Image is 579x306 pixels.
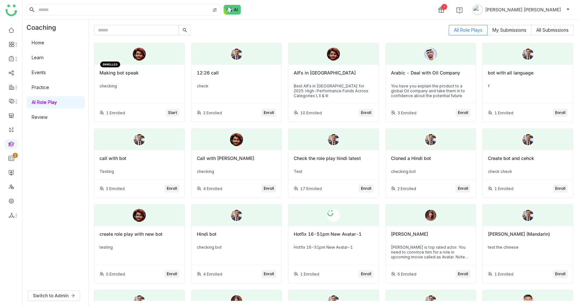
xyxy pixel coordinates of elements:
[458,110,468,116] span: Enroll
[100,61,121,68] div: ENROLLED
[261,270,276,278] button: Enroll
[536,27,569,33] span: All Submissions
[458,186,468,192] span: Enroll
[224,5,241,15] img: ask-buddy-normal.svg
[261,109,276,117] button: Enroll
[456,7,463,14] img: help.svg
[294,169,374,174] div: Test
[167,271,177,277] span: Enroll
[197,155,277,166] div: Call with [PERSON_NAME]
[391,84,471,98] div: You have you explain the product to a global Oil company and take them in to confidence about the...
[361,110,371,116] span: Enroll
[397,110,416,115] div: 3 Enrolled
[472,5,483,15] img: avatar
[197,245,277,250] div: checking bot
[494,272,513,277] div: 1 Enrolled
[197,70,277,81] div: 12:26 call
[424,209,437,222] img: female-person.png
[361,186,371,192] span: Enroll
[5,5,17,16] img: logo
[167,186,177,192] span: Enroll
[100,245,179,250] div: testing
[14,152,16,159] p: 1
[230,133,243,146] img: 6891e6b463e656570aba9a5a
[397,272,416,277] div: 6 Enrolled
[32,99,57,105] a: AI Role Play
[492,27,526,33] span: My Submissions
[294,84,374,98] div: Best AIFs in [GEOGRAPHIC_DATA] for 2025: High-Performance Funds Across Categories I, II & III
[264,186,274,192] span: Enroll
[197,169,277,174] div: checking
[106,110,125,115] div: 1 Enrolled
[294,70,374,81] div: AIFs in [GEOGRAPHIC_DATA]
[521,133,534,146] img: male-person.png
[359,185,374,192] button: Enroll
[471,5,571,15] button: [PERSON_NAME] [PERSON_NAME]
[32,70,46,75] a: Events
[555,186,565,192] span: Enroll
[164,185,179,192] button: Enroll
[203,110,222,115] div: 2 Enrolled
[230,48,243,61] img: male-person.png
[294,245,374,250] div: Hotfix 16-51pm New Avatar-1
[391,155,471,166] div: Cloned a Hindi bot
[300,110,322,115] div: 10 Enrolled
[23,20,66,35] div: Coaching
[488,84,568,88] div: f
[100,155,179,166] div: call with bot
[203,186,222,191] div: 4 Enrolled
[168,110,177,116] span: Start
[553,109,568,117] button: Enroll
[106,186,125,191] div: 2 Enrolled
[33,292,68,299] span: Switch to Admin
[13,153,18,158] nz-badge-sup: 1
[100,70,179,81] div: Making bot speak
[488,169,568,174] div: check check
[212,7,217,13] img: search-type.svg
[488,245,568,250] div: test the chinese
[327,48,340,61] img: 6891e6b463e656570aba9a5a
[166,109,179,117] button: Start
[488,231,568,242] div: [PERSON_NAME] (Mandarin)
[106,272,125,277] div: 0 Enrolled
[197,84,277,88] div: check
[230,209,243,222] img: male-person.png
[424,48,437,61] img: 689c4d09a2c09d0bea1c05ba
[300,272,319,277] div: 1 Enrolled
[100,169,179,174] div: Testing
[494,186,513,191] div: 1 Enrolled
[133,48,146,61] img: 6891e6b463e656570aba9a5a
[391,70,471,81] div: Arabic - Deal with Oil Company
[359,109,374,117] button: Enroll
[391,231,471,242] div: [PERSON_NAME]
[488,70,568,81] div: bot with all language
[100,84,179,88] div: checking
[397,186,416,191] div: 2 Enrolled
[264,271,274,277] span: Enroll
[28,290,80,301] button: Switch to Admin
[441,4,447,10] div: 1
[32,114,47,120] a: Review
[100,231,179,242] div: create role play with new bot
[454,27,482,33] span: All Role Plays
[264,110,274,116] span: Enroll
[359,270,374,278] button: Enroll
[458,271,468,277] span: Enroll
[391,245,471,259] div: [PERSON_NAME] is top rated actor. You need to convince him for a role in upcoming movie called as...
[456,270,470,278] button: Enroll
[133,209,146,222] img: 6891e6b463e656570aba9a5a
[555,110,565,116] span: Enroll
[485,6,561,13] span: [PERSON_NAME] [PERSON_NAME]
[521,209,534,222] img: male-person.png
[300,186,322,191] div: 17 Enrolled
[553,270,568,278] button: Enroll
[327,133,340,146] img: male-person.png
[494,110,513,115] div: 1 Enrolled
[32,40,44,45] a: Home
[164,270,179,278] button: Enroll
[553,185,568,192] button: Enroll
[32,55,44,60] a: Learn
[32,85,49,90] a: Practice
[261,185,276,192] button: Enroll
[555,271,565,277] span: Enroll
